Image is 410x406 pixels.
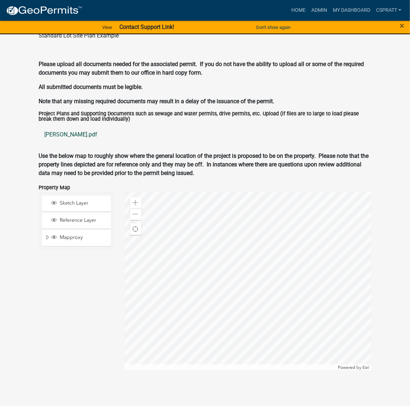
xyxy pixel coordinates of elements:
[39,31,371,40] figcaption: Standard Lot Site Plan Example
[336,365,371,370] div: Powered by
[400,21,405,30] button: Close
[39,126,371,143] a: [PERSON_NAME].pdf
[42,230,111,246] li: Mapproxy
[39,152,369,176] strong: Use the below map to roughly show where the general location of the project is proposed to be on ...
[39,61,364,76] strong: Please upload all documents needed for the associated permit. If you do not have the ability to u...
[39,98,275,105] strong: Note that any missing required documents may result in a delay of the issuance of the permit.
[39,84,143,90] strong: All submitted documents must be legible.
[373,4,404,17] a: cspratt
[39,111,371,122] label: Project Plans and Supporting Documents such as sewage and water permits, drive permits, etc. Uplo...
[58,200,108,206] span: Sketch Layer
[99,21,115,33] a: View
[288,4,308,17] a: Home
[45,234,50,242] span: Expand
[130,197,142,209] div: Zoom in
[330,4,373,17] a: My Dashboard
[400,21,405,31] span: ×
[50,234,108,241] div: Mapproxy
[42,196,111,212] li: Sketch Layer
[130,209,142,220] div: Zoom out
[39,185,70,190] label: Property Map
[130,224,142,235] div: Find my location
[363,365,370,370] a: Esri
[58,234,108,241] span: Mapproxy
[253,21,293,33] button: Don't show again
[50,200,108,207] div: Sketch Layer
[41,194,112,249] ul: Layer List
[119,24,174,30] strong: Contact Support Link!
[42,213,111,229] li: Reference Layer
[50,217,108,224] div: Reference Layer
[58,217,108,224] span: Reference Layer
[308,4,330,17] a: Admin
